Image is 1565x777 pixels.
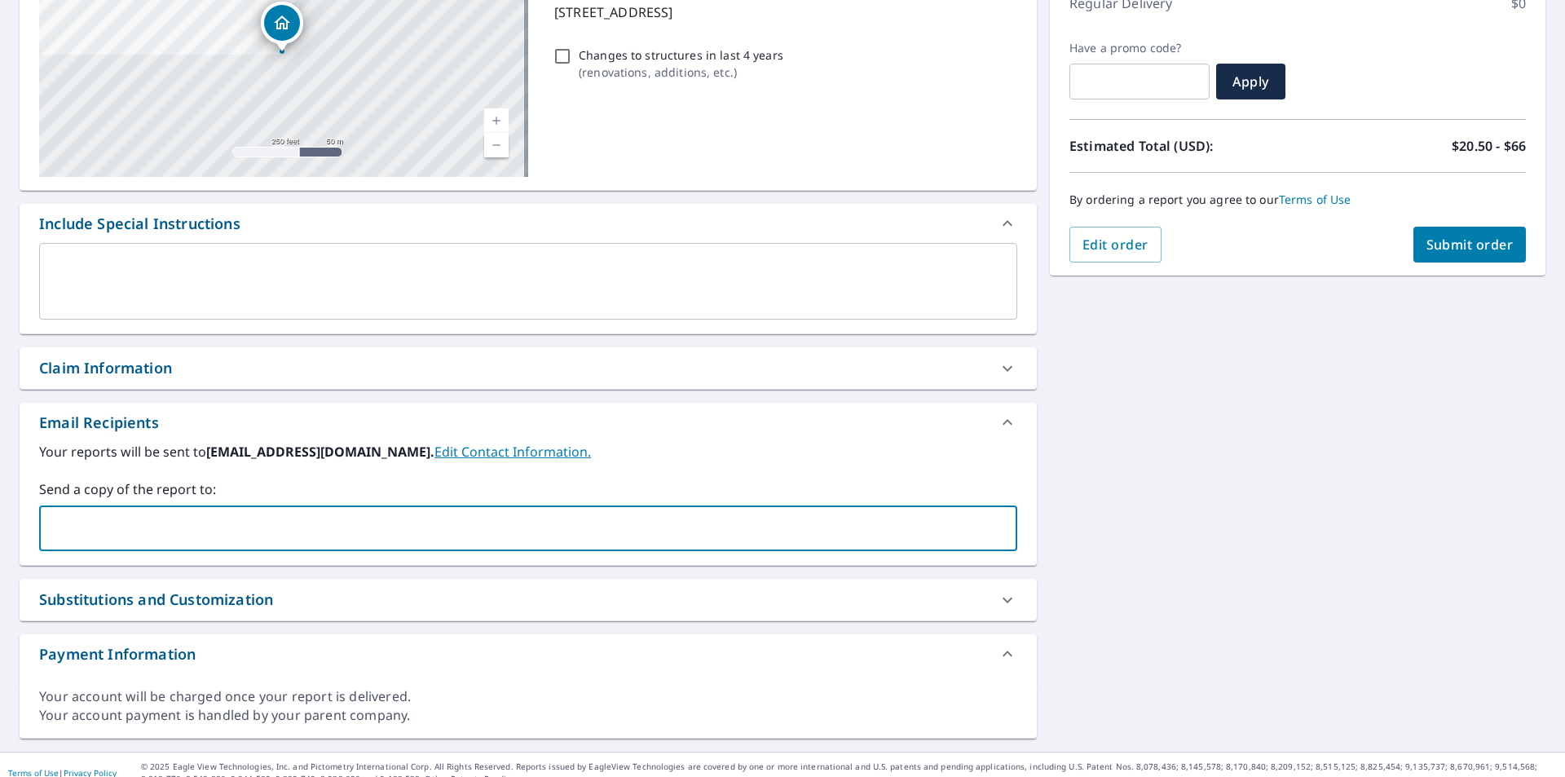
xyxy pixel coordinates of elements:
[1229,73,1272,91] span: Apply
[579,64,783,81] p: ( renovations, additions, etc. )
[579,46,783,64] p: Changes to structures in last 4 years
[39,589,273,611] div: Substitutions and Customization
[20,634,1037,673] div: Payment Information
[39,412,159,434] div: Email Recipients
[39,213,240,235] div: Include Special Instructions
[1452,136,1526,156] p: $20.50 - $66
[1069,227,1162,263] button: Edit order
[39,687,1017,706] div: Your account will be charged once your report is delivered.
[20,204,1037,243] div: Include Special Instructions
[1279,192,1351,207] a: Terms of Use
[206,443,434,461] b: [EMAIL_ADDRESS][DOMAIN_NAME].
[39,357,172,379] div: Claim Information
[434,443,591,461] a: EditContactInfo
[1069,41,1210,55] label: Have a promo code?
[554,2,1011,22] p: [STREET_ADDRESS]
[1082,236,1148,254] span: Edit order
[39,442,1017,461] label: Your reports will be sent to
[1069,192,1526,207] p: By ordering a report you agree to our
[20,403,1037,442] div: Email Recipients
[20,347,1037,389] div: Claim Information
[484,133,509,157] a: Current Level 17, Zoom Out
[484,108,509,133] a: Current Level 17, Zoom In
[1413,227,1527,263] button: Submit order
[1216,64,1285,99] button: Apply
[261,2,303,52] div: Dropped pin, building 1, Residential property, 6279 Colonial Trl W Spring Grove, VA 23881
[39,643,196,665] div: Payment Information
[39,706,1017,725] div: Your account payment is handled by your parent company.
[1426,236,1514,254] span: Submit order
[1069,136,1298,156] p: Estimated Total (USD):
[20,579,1037,620] div: Substitutions and Customization
[39,479,1017,499] label: Send a copy of the report to:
